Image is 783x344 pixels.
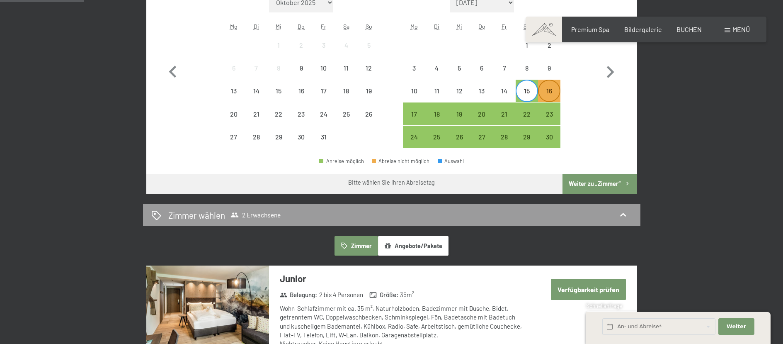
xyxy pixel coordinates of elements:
[366,23,372,30] abbr: Sonntag
[470,102,493,125] div: Thu Nov 20 2025
[493,57,515,79] div: Abreise nicht möglich
[586,303,622,309] span: Schnellanfrage
[291,42,312,63] div: 2
[502,23,507,30] abbr: Freitag
[245,126,267,148] div: Abreise nicht möglich
[168,209,225,221] h2: Zimmer wählen
[335,57,357,79] div: Sat Oct 11 2025
[403,102,425,125] div: Mon Nov 17 2025
[336,42,356,63] div: 4
[267,57,290,79] div: Abreise nicht möglich
[403,126,425,148] div: Abreise möglich
[313,111,334,132] div: 24
[357,102,380,125] div: Sun Oct 26 2025
[426,57,448,79] div: Tue Nov 04 2025
[516,111,537,132] div: 22
[516,42,537,63] div: 1
[470,80,493,102] div: Thu Nov 13 2025
[313,88,334,108] div: 17
[538,102,560,125] div: Abreise möglich
[470,57,493,79] div: Thu Nov 06 2025
[403,57,425,79] div: Abreise nicht möglich
[357,102,380,125] div: Abreise nicht möglich
[313,57,335,79] div: Fri Oct 10 2025
[551,279,626,300] button: Verfügbarkeit prüfen
[538,126,560,148] div: Abreise möglich
[470,126,493,148] div: Thu Nov 27 2025
[372,159,430,164] div: Abreise nicht möglich
[403,80,425,102] div: Mon Nov 10 2025
[336,65,356,85] div: 11
[426,102,448,125] div: Tue Nov 18 2025
[493,126,515,148] div: Abreise möglich
[357,34,380,56] div: Abreise nicht möglich
[230,211,281,219] span: 2 Erwachsene
[493,80,515,102] div: Abreise nicht möglich
[290,80,313,102] div: Abreise nicht möglich
[426,102,448,125] div: Abreise möglich
[438,159,464,164] div: Auswahl
[267,80,290,102] div: Wed Oct 15 2025
[335,57,357,79] div: Abreise nicht möglich
[448,57,470,79] div: Wed Nov 05 2025
[358,88,379,108] div: 19
[427,88,447,108] div: 11
[246,88,267,108] div: 14
[313,42,334,63] div: 3
[538,126,560,148] div: Sun Nov 30 2025
[448,80,470,102] div: Abreise nicht möglich
[343,23,349,30] abbr: Samstag
[516,34,538,56] div: Sat Nov 01 2025
[313,34,335,56] div: Fri Oct 03 2025
[245,57,267,79] div: Abreise nicht möglich
[624,25,662,33] span: Bildergalerie
[245,102,267,125] div: Tue Oct 21 2025
[357,34,380,56] div: Sun Oct 05 2025
[335,34,357,56] div: Abreise nicht möglich
[313,65,334,85] div: 10
[448,80,470,102] div: Wed Nov 12 2025
[449,88,470,108] div: 12
[538,102,560,125] div: Sun Nov 23 2025
[494,111,514,132] div: 21
[434,23,439,30] abbr: Dienstag
[291,134,312,154] div: 30
[539,42,560,63] div: 2
[448,126,470,148] div: Abreise möglich
[494,134,514,154] div: 28
[404,65,424,85] div: 3
[400,290,414,299] span: 35 m²
[358,65,379,85] div: 12
[516,102,538,125] div: Abreise möglich
[449,65,470,85] div: 5
[291,111,312,132] div: 23
[313,126,335,148] div: Abreise nicht möglich
[449,134,470,154] div: 26
[516,88,537,108] div: 15
[516,65,537,85] div: 8
[246,65,267,85] div: 7
[456,23,462,30] abbr: Mittwoch
[426,80,448,102] div: Abreise nicht möglich
[267,102,290,125] div: Wed Oct 22 2025
[357,57,380,79] div: Abreise nicht möglich
[336,88,356,108] div: 18
[732,25,750,33] span: Menü
[539,65,560,85] div: 9
[403,80,425,102] div: Abreise nicht möglich
[267,126,290,148] div: Wed Oct 29 2025
[290,102,313,125] div: Abreise nicht möglich
[335,80,357,102] div: Abreise nicht möglich
[223,57,245,79] div: Mon Oct 06 2025
[516,134,537,154] div: 29
[335,236,378,255] button: Zimmer
[493,80,515,102] div: Fri Nov 14 2025
[290,80,313,102] div: Thu Oct 16 2025
[571,25,609,33] a: Premium Spa
[539,88,560,108] div: 16
[267,34,290,56] div: Wed Oct 01 2025
[223,102,245,125] div: Mon Oct 20 2025
[538,80,560,102] div: Abreise nicht möglich, da die Mindestaufenthaltsdauer nicht erfüllt wird
[404,88,424,108] div: 10
[313,126,335,148] div: Fri Oct 31 2025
